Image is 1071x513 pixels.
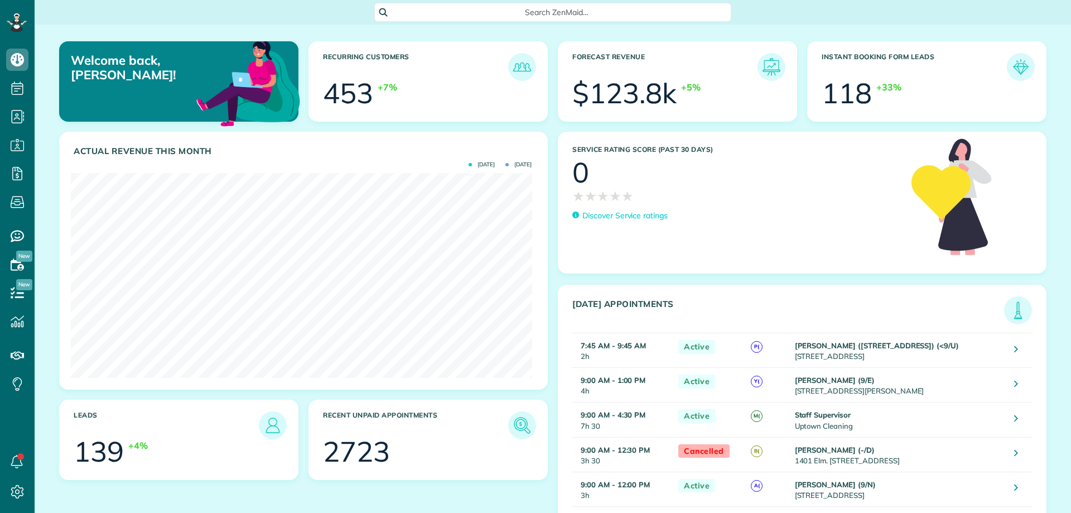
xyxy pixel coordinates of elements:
[74,438,124,466] div: 139
[128,439,148,452] div: +4%
[572,146,900,154] h3: Service Rating score (past 30 days)
[74,411,259,439] h3: Leads
[585,186,597,206] span: ★
[572,186,585,206] span: ★
[621,186,634,206] span: ★
[572,159,589,186] div: 0
[795,410,851,419] strong: Staff Supervisor
[469,162,495,167] span: [DATE]
[751,445,763,457] span: B(
[572,299,1004,324] h3: [DATE] Appointments
[582,210,668,222] p: Discover Service ratings
[822,53,1007,81] h3: Instant Booking Form Leads
[678,409,715,423] span: Active
[795,341,959,350] strong: [PERSON_NAME] ([STREET_ADDRESS]) (<9/U)
[751,410,763,422] span: M(
[572,437,673,472] td: 3h 30
[572,210,668,222] a: Discover Service ratings
[572,472,673,506] td: 3h
[792,333,1006,368] td: [STREET_ADDRESS]
[572,333,673,368] td: 2h
[511,56,533,78] img: icon_recurring_customers-cf858462ba22bcd05b5a5880d41d6543d210077de5bb9ebc9590e49fd87d84ed.png
[795,445,875,454] strong: [PERSON_NAME] (-/D)
[876,81,901,94] div: +33%
[751,341,763,353] span: P(
[678,479,715,493] span: Active
[262,414,284,437] img: icon_leads-1bed01f49abd5b7fead27621c3d59655bb73ed531f8eeb49469d10e621d6b896.png
[581,410,645,419] strong: 9:00 AM - 4:30 PM
[1007,299,1029,322] img: icon_todays_appointments-901f7ab196bb0bea1936b74009e4eb5ffbc2d2711fa7634e0d609ed5ef32b18b.png
[795,376,875,385] strong: [PERSON_NAME] (9/E)
[323,411,508,439] h3: Recent unpaid appointments
[822,79,872,107] div: 118
[609,186,621,206] span: ★
[1010,56,1032,78] img: icon_form_leads-04211a6a04a5b2264e4ee56bc0799ec3eb69b7e499cbb523a139df1d13a81ae0.png
[581,341,646,350] strong: 7:45 AM - 9:45 AM
[378,81,397,94] div: +7%
[760,56,783,78] img: icon_forecast_revenue-8c13a41c7ed35a8dcfafea3cbb826a0462acb37728057bba2d056411b612bbbe.png
[572,53,758,81] h3: Forecast Revenue
[572,79,677,107] div: $123.8k
[16,279,32,290] span: New
[323,438,390,466] div: 2723
[678,340,715,354] span: Active
[792,437,1006,472] td: 1401 Elm. [STREET_ADDRESS]
[678,444,730,458] span: Cancelled
[74,146,536,156] h3: Actual Revenue this month
[572,402,673,437] td: 7h 30
[792,368,1006,402] td: [STREET_ADDRESS][PERSON_NAME]
[71,53,222,83] p: Welcome back, [PERSON_NAME]!
[681,81,701,94] div: +5%
[194,28,302,137] img: dashboard_welcome-42a62b7d889689a78055ac9021e634bf52bae3f8056760290aed330b23ab8690.png
[792,402,1006,437] td: Uptown Cleaning
[505,162,532,167] span: [DATE]
[792,472,1006,506] td: [STREET_ADDRESS]
[597,186,609,206] span: ★
[581,376,645,385] strong: 9:00 AM - 1:00 PM
[581,445,650,454] strong: 9:00 AM - 12:30 PM
[323,79,373,107] div: 453
[678,375,715,389] span: Active
[795,480,876,489] strong: [PERSON_NAME] (9/N)
[511,414,533,437] img: icon_unpaid_appointments-47b8ce3997adf2238b356f14209ab4cced10bd1f174958f3ca8f1d0dd7fffeee.png
[751,480,763,492] span: A(
[751,376,763,387] span: Y(
[323,53,508,81] h3: Recurring Customers
[16,251,32,262] span: New
[572,368,673,402] td: 4h
[581,480,650,489] strong: 9:00 AM - 12:00 PM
